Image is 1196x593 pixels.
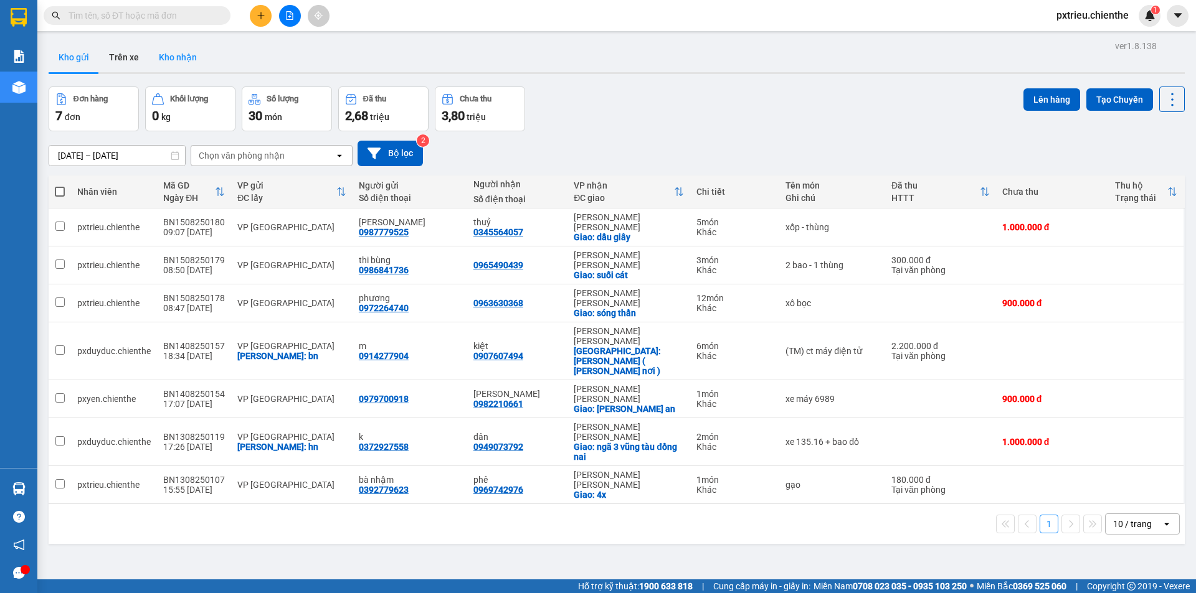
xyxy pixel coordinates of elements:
[473,298,523,308] div: 0963630368
[467,112,486,122] span: triệu
[163,180,215,190] div: Mã GD
[285,11,294,20] span: file-add
[345,108,368,123] span: 2,68
[473,351,523,361] div: 0907607494
[696,351,773,361] div: Khác
[163,227,225,237] div: 09:07 [DATE]
[237,442,346,452] div: Nhận: hn
[77,346,151,356] div: pxduyduc.chienthe
[1002,187,1103,197] div: Chưa thu
[574,346,684,376] div: Giao: bình tân ( giao tận nơi )
[574,384,684,404] div: [PERSON_NAME] [PERSON_NAME]
[12,50,26,63] img: solution-icon
[891,180,980,190] div: Đã thu
[785,346,879,356] div: (TM) ct máy điện tử
[267,95,298,103] div: Số lượng
[237,180,336,190] div: VP gửi
[359,442,409,452] div: 0372927558
[77,298,151,308] div: pxtrieu.chienthe
[696,217,773,227] div: 5 món
[1144,10,1156,21] img: icon-new-feature
[77,260,151,270] div: pxtrieu.chienthe
[567,175,690,208] th: Toggle SortBy
[99,42,149,72] button: Trên xe
[145,86,235,131] button: Khối lượng0kg
[574,404,684,414] div: Giao: thuận an
[363,95,386,103] div: Đã thu
[12,81,26,94] img: warehouse-icon
[237,351,346,361] div: Nhận: bn
[74,95,108,103] div: Đơn hàng
[359,485,409,495] div: 0392779623
[161,112,171,122] span: kg
[163,303,225,313] div: 08:47 [DATE]
[696,303,773,313] div: Khác
[237,394,346,404] div: VP [GEOGRAPHIC_DATA]
[574,232,684,242] div: Giao: dầu giây
[891,485,990,495] div: Tại văn phòng
[152,108,159,123] span: 0
[891,265,990,275] div: Tại văn phòng
[1002,394,1103,404] div: 900.000 đ
[417,134,429,147] sup: 2
[49,146,185,166] input: Select a date range.
[696,227,773,237] div: Khác
[1002,298,1103,308] div: 900.000 đ
[49,86,139,131] button: Đơn hàng7đơn
[359,255,461,265] div: thi bùng
[696,399,773,409] div: Khác
[442,108,465,123] span: 3,80
[69,9,216,22] input: Tìm tên, số ĐT hoặc mã đơn
[473,227,523,237] div: 0345564057
[473,432,561,442] div: dân
[77,480,151,490] div: pxtrieu.chienthe
[77,222,151,232] div: pxtrieu.chienthe
[163,485,225,495] div: 15:55 [DATE]
[249,108,262,123] span: 30
[578,579,693,593] span: Hỗ trợ kỹ thuật:
[473,475,561,485] div: phê
[358,141,423,166] button: Bộ lọc
[473,217,561,227] div: thuỷ
[199,149,285,162] div: Chọn văn phòng nhận
[237,222,346,232] div: VP [GEOGRAPHIC_DATA]
[574,422,684,442] div: [PERSON_NAME] [PERSON_NAME]
[1002,437,1103,447] div: 1.000.000 đ
[237,432,346,442] div: VP [GEOGRAPHIC_DATA]
[1172,10,1184,21] span: caret-down
[785,298,879,308] div: xô bọc
[359,293,461,303] div: phương
[891,255,990,265] div: 300.000 đ
[785,180,879,190] div: Tên món
[1167,5,1189,27] button: caret-down
[250,5,272,27] button: plus
[460,95,491,103] div: Chưa thu
[814,579,967,593] span: Miền Nam
[574,442,684,462] div: Giao: ngã 3 vũng tàu đồng nai
[163,193,215,203] div: Ngày ĐH
[1076,579,1078,593] span: |
[785,222,879,232] div: xốp - thùng
[13,511,25,523] span: question-circle
[891,475,990,485] div: 180.000 đ
[1046,7,1139,23] span: pxtrieu.chienthe
[359,193,461,203] div: Số điện thoại
[163,341,225,351] div: BN1408250157
[52,11,60,20] span: search
[163,475,225,485] div: BN1308250107
[359,180,461,190] div: Người gửi
[1115,39,1157,53] div: ver 1.8.138
[785,394,879,404] div: xe máy 6989
[785,437,879,447] div: xe 135.16 + bao đồ
[55,108,62,123] span: 7
[696,485,773,495] div: Khác
[359,475,461,485] div: bà nhậm
[359,394,409,404] div: 0979700918
[696,475,773,485] div: 1 món
[231,175,353,208] th: Toggle SortBy
[473,389,561,399] div: quang tùng
[696,432,773,442] div: 2 món
[891,351,990,361] div: Tại văn phòng
[157,175,231,208] th: Toggle SortBy
[237,193,336,203] div: ĐC lấy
